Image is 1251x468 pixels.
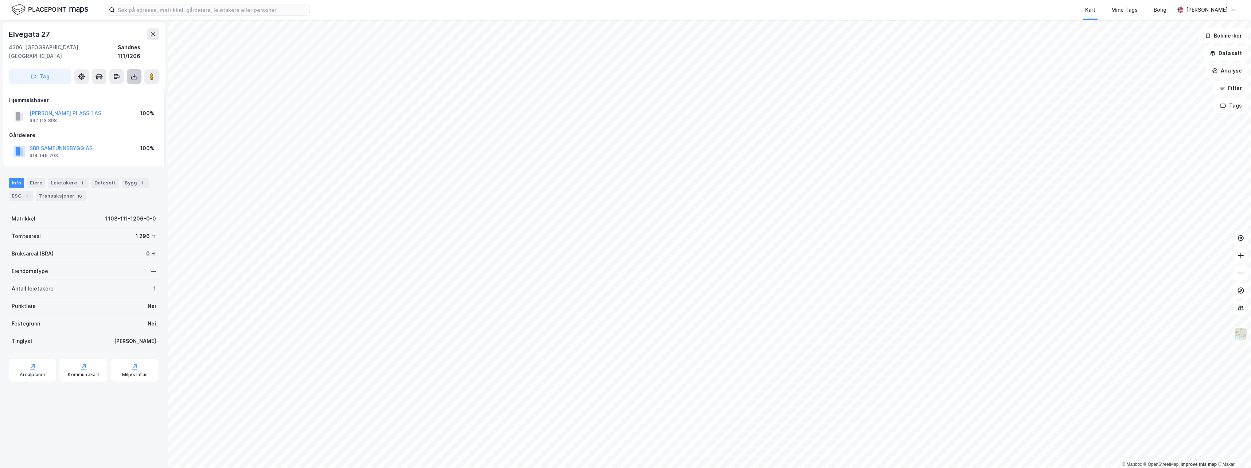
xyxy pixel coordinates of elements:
[139,179,146,187] div: 1
[114,337,156,346] div: [PERSON_NAME]
[12,267,48,276] div: Eiendomstype
[48,178,89,188] div: Leietakere
[12,319,40,328] div: Festegrunn
[136,232,156,241] div: 1 296 ㎡
[1215,433,1251,468] iframe: Chat Widget
[1085,5,1095,14] div: Kart
[9,96,159,105] div: Hjemmelshaver
[76,192,83,200] div: 16
[122,372,148,378] div: Miljøstatus
[1214,98,1248,113] button: Tags
[9,43,118,61] div: 4306, [GEOGRAPHIC_DATA], [GEOGRAPHIC_DATA]
[140,144,154,153] div: 100%
[36,191,86,201] div: Transaksjoner
[1199,28,1248,43] button: Bokmerker
[1204,46,1248,61] button: Datasett
[9,178,24,188] div: Info
[68,372,100,378] div: Kommunekart
[9,28,51,40] div: Elvegata 27
[1154,5,1166,14] div: Bolig
[1186,5,1228,14] div: [PERSON_NAME]
[12,337,32,346] div: Tinglyst
[9,69,71,84] button: Tag
[1122,462,1142,467] a: Mapbox
[148,302,156,311] div: Nei
[30,153,58,159] div: 914 149 703
[1234,327,1248,341] img: Z
[118,43,159,61] div: Sandnes, 111/1206
[12,284,54,293] div: Antall leietakere
[115,4,309,15] input: Søk på adresse, matrikkel, gårdeiere, leietakere eller personer
[27,178,45,188] div: Eiere
[91,178,119,188] div: Datasett
[105,214,156,223] div: 1108-111-1206-0-0
[12,232,41,241] div: Tomteareal
[23,192,30,200] div: 1
[1206,63,1248,78] button: Analyse
[20,372,46,378] div: Arealplaner
[30,118,57,124] div: 992 113 898
[1143,462,1179,467] a: OpenStreetMap
[1213,81,1248,95] button: Filter
[140,109,154,118] div: 100%
[122,178,149,188] div: Bygg
[12,249,54,258] div: Bruksareal (BRA)
[12,3,88,16] img: logo.f888ab2527a4732fd821a326f86c7f29.svg
[12,214,35,223] div: Matrikkel
[1111,5,1138,14] div: Mine Tags
[153,284,156,293] div: 1
[146,249,156,258] div: 0 ㎡
[9,131,159,140] div: Gårdeiere
[1181,462,1217,467] a: Improve this map
[151,267,156,276] div: —
[78,179,86,187] div: 1
[12,302,36,311] div: Punktleie
[148,319,156,328] div: Nei
[9,191,33,201] div: ESG
[1215,433,1251,468] div: Kontrollprogram for chat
